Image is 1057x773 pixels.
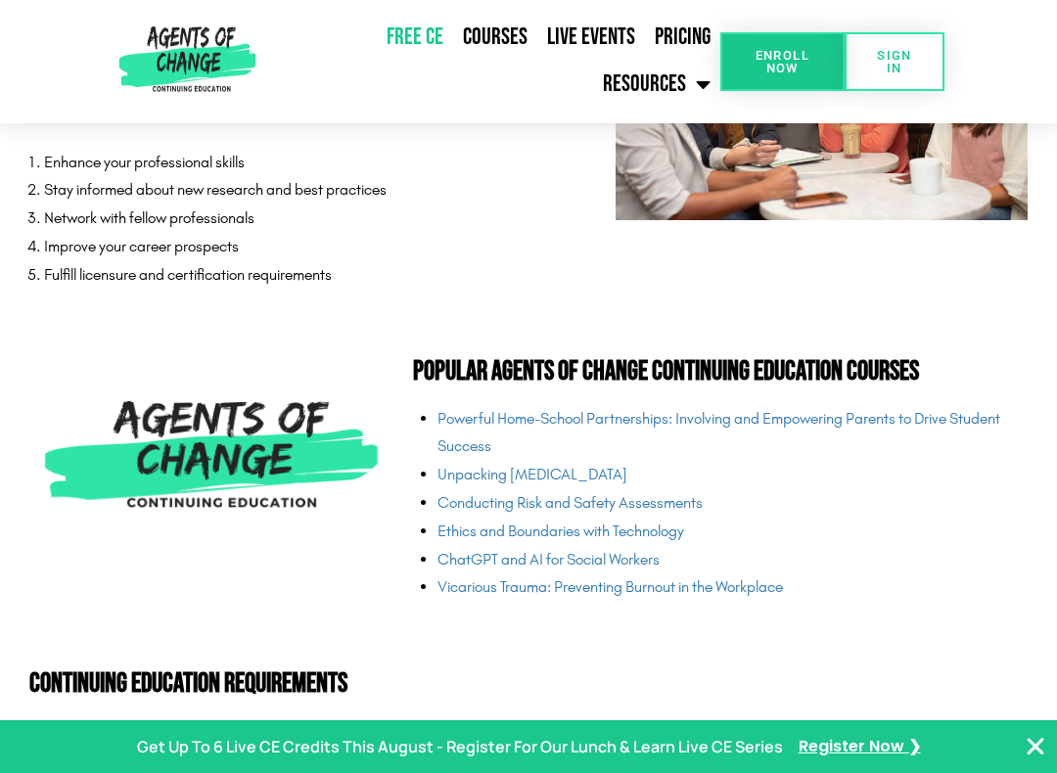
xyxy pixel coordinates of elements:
h2: Popular Agents of Change Continuing Education Courses [413,358,1028,386]
p: Get Up To 6 Live CE Credits This August - Register For Our Lunch & Learn Live CE Series [137,733,783,761]
a: Courses [453,15,537,60]
h2: Continuing Education Requirements [29,670,1028,698]
a: Conducting Risk and Safety Assessments [437,493,703,512]
span: Enroll Now [752,49,814,74]
a: Register Now ❯ [799,733,921,761]
a: Live Events [537,15,645,60]
a: Pricing [645,15,720,60]
li: Stay informed about new research and best practices [44,176,596,205]
span: SIGN IN [876,49,913,74]
nav: Menu [262,15,720,109]
li: Network with fellow professionals [44,205,596,233]
li: Fulfill licensure and certification requirements [44,261,596,290]
a: Free CE [377,15,453,60]
a: Unpacking [MEDICAL_DATA] [437,465,627,483]
li: Improve your career prospects [44,233,596,261]
a: Ethics and Boundaries with Technology [437,522,684,540]
li: Enhance your professional skills [44,149,596,177]
a: Vicarious Trauma: Preventing Burnout in the Workplace [437,577,783,596]
a: Powerful Home-School Partnerships: Involving and Empowering Parents to Drive Student Success [437,409,1000,456]
button: Close Banner [1024,735,1047,758]
a: Enroll Now [720,32,846,91]
a: SIGN IN [845,32,944,91]
a: ChatGPT and AI for Social Workers [437,550,660,568]
a: Resources [593,60,720,109]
